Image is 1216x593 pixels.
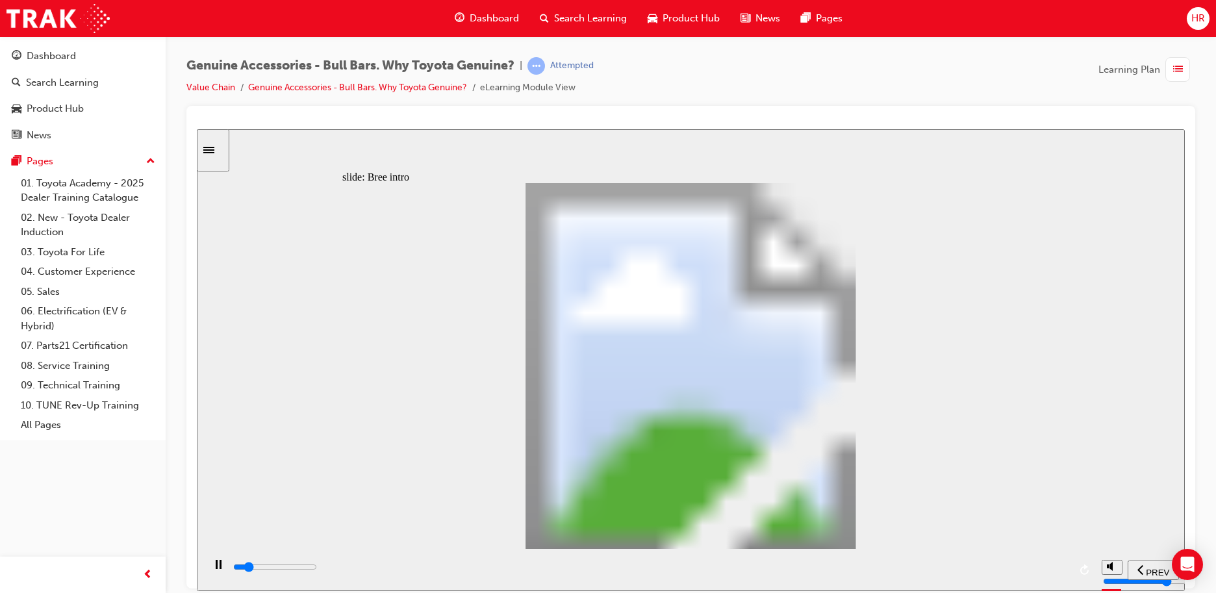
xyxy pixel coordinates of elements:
[905,431,926,446] button: volume
[6,430,29,452] button: play/pause
[248,82,467,93] a: Genuine Accessories - Bull Bars. Why Toyota Genuine?
[801,10,811,27] span: pages-icon
[455,10,464,27] span: guage-icon
[5,44,160,68] a: Dashboard
[27,128,51,143] div: News
[906,447,990,457] input: volume
[5,123,160,147] a: News
[6,420,898,462] div: playback controls
[16,262,160,282] a: 04. Customer Experience
[16,396,160,416] a: 10. TUNE Rev-Up Training
[1098,57,1195,82] button: Learning Plan
[905,420,924,462] div: misc controls
[36,433,120,443] input: slide progress
[444,5,529,32] a: guage-iconDashboard
[648,10,657,27] span: car-icon
[16,415,160,435] a: All Pages
[12,103,21,115] span: car-icon
[16,208,160,242] a: 02. New - Toyota Dealer Induction
[5,97,160,121] a: Product Hub
[146,153,155,170] span: up-icon
[879,431,898,451] button: replay
[663,11,720,26] span: Product Hub
[1098,62,1160,77] span: Learning Plan
[1172,549,1203,580] div: Open Intercom Messenger
[949,438,972,448] span: PREV
[16,375,160,396] a: 09. Technical Training
[791,5,853,32] a: pages-iconPages
[26,75,99,90] div: Search Learning
[143,567,153,583] span: prev-icon
[637,5,730,32] a: car-iconProduct Hub
[27,154,53,169] div: Pages
[1191,11,1205,26] span: HR
[931,420,982,462] nav: slide navigation
[931,431,982,451] button: previous
[186,58,514,73] span: Genuine Accessories - Bull Bars. Why Toyota Genuine?
[755,11,780,26] span: News
[470,11,519,26] span: Dashboard
[1173,62,1183,78] span: list-icon
[741,10,750,27] span: news-icon
[5,149,160,173] button: Pages
[27,101,84,116] div: Product Hub
[550,60,594,72] div: Attempted
[16,173,160,208] a: 01. Toyota Academy - 2025 Dealer Training Catalogue
[16,282,160,302] a: 05. Sales
[186,82,235,93] a: Value Chain
[816,11,842,26] span: Pages
[27,49,76,64] div: Dashboard
[16,301,160,336] a: 06. Electrification (EV & Hybrid)
[16,336,160,356] a: 07. Parts21 Certification
[1187,7,1210,30] button: HR
[540,10,549,27] span: search-icon
[5,42,160,149] button: DashboardSearch LearningProduct HubNews
[5,71,160,95] a: Search Learning
[520,58,522,73] span: |
[16,242,160,262] a: 03. Toyota For Life
[12,77,21,89] span: search-icon
[554,11,627,26] span: Search Learning
[16,356,160,376] a: 08. Service Training
[6,4,110,33] img: Trak
[12,156,21,168] span: pages-icon
[12,130,21,142] span: news-icon
[527,57,545,75] span: learningRecordVerb_ATTEMPT-icon
[12,51,21,62] span: guage-icon
[730,5,791,32] a: news-iconNews
[529,5,637,32] a: search-iconSearch Learning
[480,81,576,95] li: eLearning Module View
